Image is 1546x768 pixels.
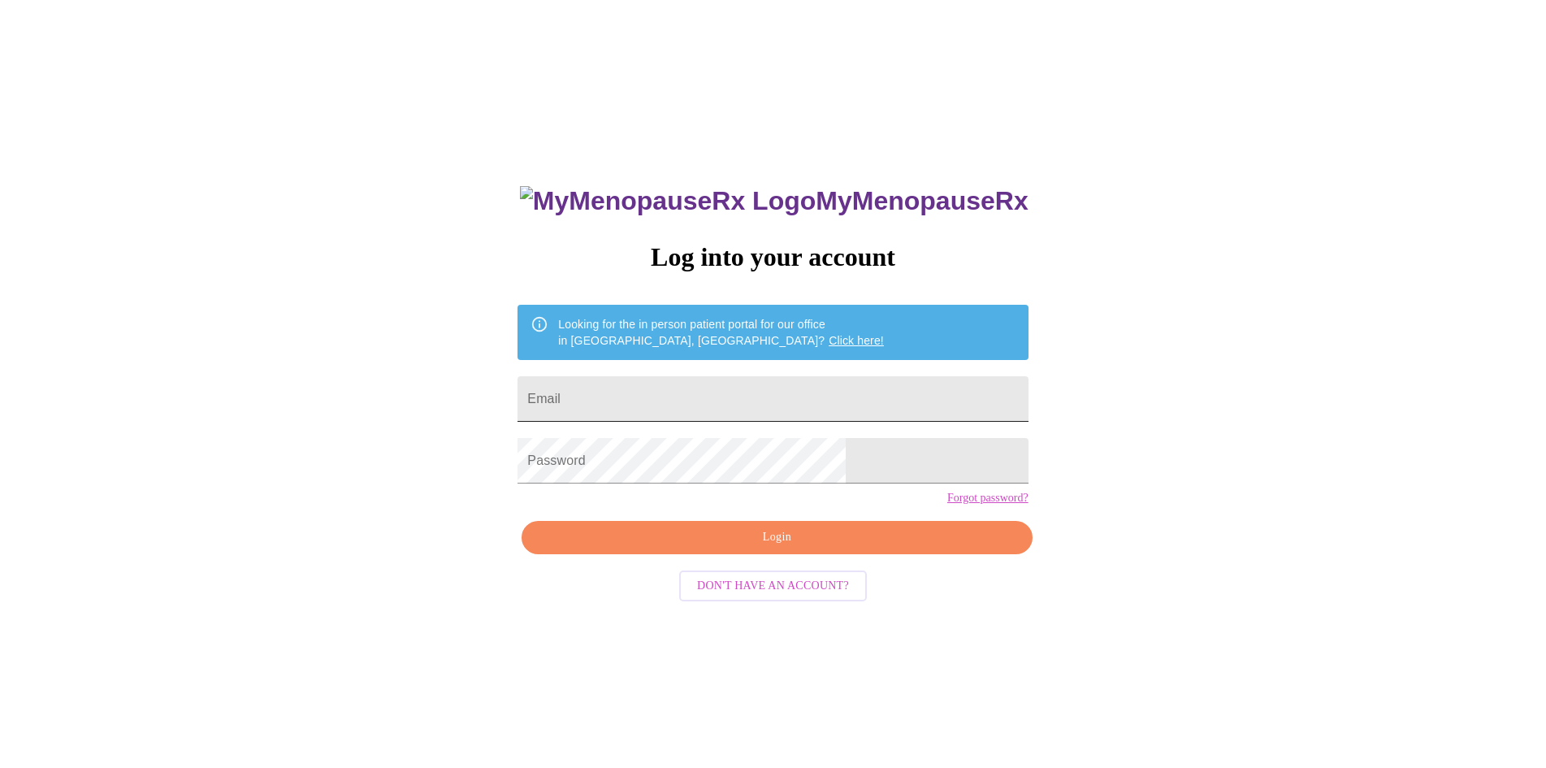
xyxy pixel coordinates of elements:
a: Don't have an account? [675,577,871,591]
button: Login [522,521,1032,554]
h3: MyMenopauseRx [520,186,1029,216]
img: MyMenopauseRx Logo [520,186,816,216]
span: Don't have an account? [697,576,849,597]
button: Don't have an account? [679,571,867,602]
a: Click here! [829,334,884,347]
span: Login [540,527,1013,548]
h3: Log into your account [517,242,1028,272]
div: Looking for the in person patient portal for our office in [GEOGRAPHIC_DATA], [GEOGRAPHIC_DATA]? [558,310,884,355]
a: Forgot password? [947,492,1029,505]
